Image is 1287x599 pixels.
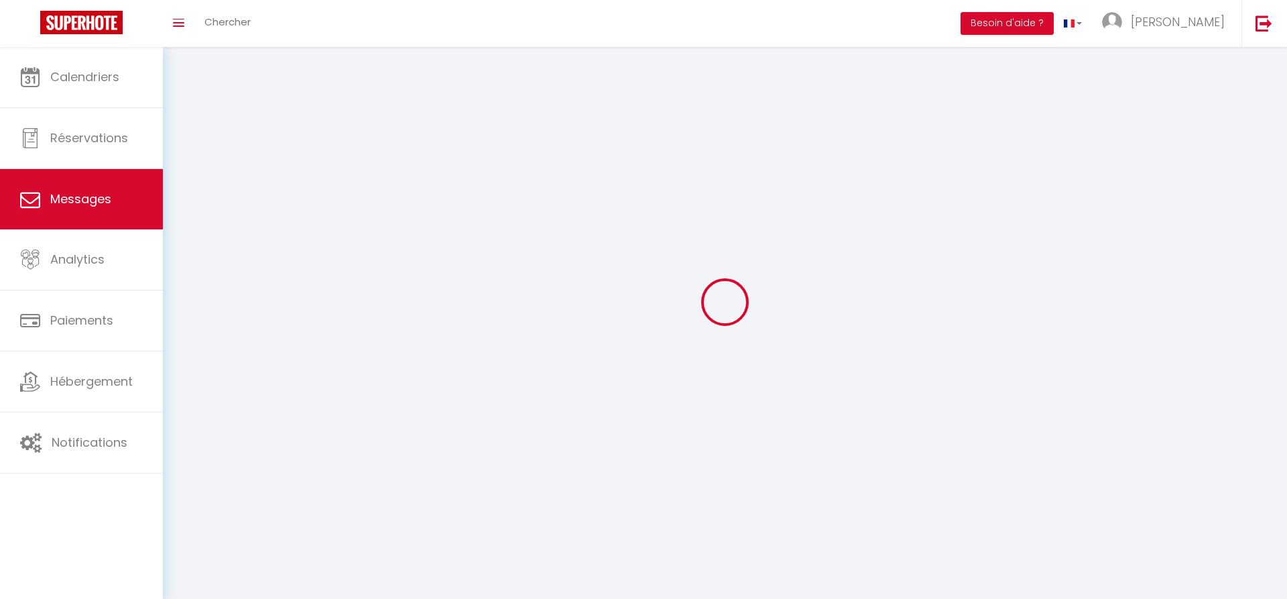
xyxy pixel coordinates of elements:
[52,434,127,451] span: Notifications
[50,68,119,85] span: Calendriers
[50,373,133,390] span: Hébergement
[50,190,111,207] span: Messages
[204,15,251,29] span: Chercher
[50,251,105,268] span: Analytics
[40,11,123,34] img: Super Booking
[1255,15,1272,32] img: logout
[50,129,128,146] span: Réservations
[1131,13,1225,30] span: [PERSON_NAME]
[50,312,113,329] span: Paiements
[1102,12,1122,32] img: ...
[961,12,1054,35] button: Besoin d'aide ?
